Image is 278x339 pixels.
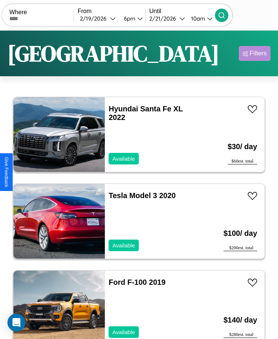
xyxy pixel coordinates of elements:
div: $ 200 est. total [224,245,257,251]
p: Available [112,154,135,164]
p: Available [112,240,135,250]
button: 10am [185,15,215,22]
div: 2 / 21 / 2026 [149,15,179,22]
h3: $ 140 / day [224,308,257,332]
div: $ 280 est. total [224,332,257,338]
button: Filters [239,46,271,61]
p: Available [112,327,135,337]
div: Give Feedback [4,157,9,187]
h3: $ 30 / day [228,135,257,158]
h1: [GEOGRAPHIC_DATA] [7,38,219,69]
div: 10am [187,15,207,22]
div: 6pm [120,15,137,22]
label: From [78,8,145,15]
div: Open Intercom Messenger [7,314,25,332]
div: $ 60 est. total [228,158,257,164]
a: Ford F-100 2019 [109,278,165,286]
label: Where [9,9,74,16]
label: Until [149,8,215,15]
button: 6pm [118,15,145,22]
a: Tesla Model 3 2020 [109,191,176,200]
div: Filters [250,50,267,57]
button: 2/19/2026 [78,15,118,22]
a: Hyundai Santa Fe XL 2022 [109,105,183,121]
h3: $ 100 / day [224,222,257,245]
div: 2 / 19 / 2026 [80,15,110,22]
